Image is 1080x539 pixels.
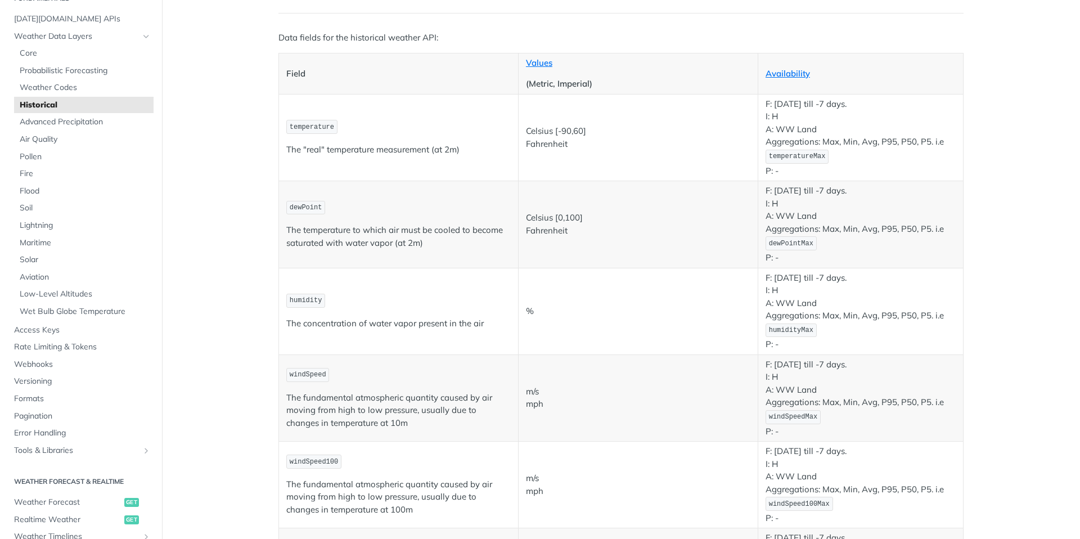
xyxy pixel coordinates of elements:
[14,393,151,405] span: Formats
[20,272,151,283] span: Aviation
[766,68,810,79] a: Availability
[14,286,154,303] a: Low-Level Altitudes
[20,82,151,93] span: Weather Codes
[8,511,154,528] a: Realtime Weatherget
[526,472,750,497] p: m/s mph
[14,428,151,439] span: Error Handling
[14,183,154,200] a: Flood
[14,359,151,370] span: Webhooks
[8,425,154,442] a: Error Handling
[526,57,552,68] a: Values
[769,500,830,508] span: windSpeed100Max
[8,390,154,407] a: Formats
[14,79,154,96] a: Weather Codes
[286,68,511,80] p: Field
[124,498,139,507] span: get
[14,45,154,62] a: Core
[14,97,154,114] a: Historical
[14,376,151,387] span: Versioning
[8,442,154,459] a: Tools & LibrariesShow subpages for Tools & Libraries
[766,98,956,177] p: F: [DATE] till -7 days. I: H A: WW Land Aggregations: Max, Min, Avg, P95, P50, P5. i.e P: -
[20,220,151,231] span: Lightning
[526,305,750,318] p: %
[769,152,826,160] span: temperatureMax
[8,373,154,390] a: Versioning
[290,458,338,466] span: windSpeed100
[124,515,139,524] span: get
[766,272,956,351] p: F: [DATE] till -7 days. I: H A: WW Land Aggregations: Max, Min, Avg, P95, P50, P5. i.e P: -
[14,497,121,508] span: Weather Forecast
[20,100,151,111] span: Historical
[286,143,511,156] p: The "real" temperature measurement (at 2m)
[20,168,151,179] span: Fire
[20,151,151,163] span: Pollen
[278,32,964,44] p: Data fields for the historical weather API:
[14,14,151,25] span: [DATE][DOMAIN_NAME] APIs
[20,289,151,300] span: Low-Level Altitudes
[142,32,151,41] button: Hide subpages for Weather Data Layers
[286,478,511,516] p: The fundamental atmospheric quantity caused by air moving from high to low pressure, usually due ...
[14,114,154,131] a: Advanced Precipitation
[286,317,511,330] p: The concentration of water vapor present in the air
[8,11,154,28] a: [DATE][DOMAIN_NAME] APIs
[766,445,956,524] p: F: [DATE] till -7 days. I: H A: WW Land Aggregations: Max, Min, Avg, P95, P50, P5. i.e P: -
[526,78,750,91] p: (Metric, Imperial)
[8,494,154,511] a: Weather Forecastget
[526,385,750,411] p: m/s mph
[8,322,154,339] a: Access Keys
[14,31,139,42] span: Weather Data Layers
[8,408,154,425] a: Pagination
[14,514,121,525] span: Realtime Weather
[20,65,151,77] span: Probabilistic Forecasting
[14,131,154,148] a: Air Quality
[14,165,154,182] a: Fire
[526,212,750,237] p: Celsius [0,100] Fahrenheit
[8,356,154,373] a: Webhooks
[20,254,151,266] span: Solar
[14,235,154,251] a: Maritime
[769,326,813,334] span: humidityMax
[286,224,511,249] p: The temperature to which air must be cooled to become saturated with water vapor (at 2m)
[8,28,154,45] a: Weather Data LayersHide subpages for Weather Data Layers
[20,203,151,214] span: Soil
[8,477,154,487] h2: Weather Forecast & realtime
[769,240,813,248] span: dewPointMax
[290,297,322,304] span: humidity
[290,204,322,212] span: dewPoint
[14,251,154,268] a: Solar
[14,325,151,336] span: Access Keys
[286,392,511,430] p: The fundamental atmospheric quantity caused by air moving from high to low pressure, usually due ...
[290,371,326,379] span: windSpeed
[14,342,151,353] span: Rate Limiting & Tokens
[20,48,151,59] span: Core
[14,411,151,422] span: Pagination
[769,413,817,421] span: windSpeedMax
[14,445,139,456] span: Tools & Libraries
[14,200,154,217] a: Soil
[20,134,151,145] span: Air Quality
[8,339,154,356] a: Rate Limiting & Tokens
[20,116,151,128] span: Advanced Precipitation
[14,149,154,165] a: Pollen
[766,185,956,264] p: F: [DATE] till -7 days. I: H A: WW Land Aggregations: Max, Min, Avg, P95, P50, P5. i.e P: -
[142,446,151,455] button: Show subpages for Tools & Libraries
[14,269,154,286] a: Aviation
[20,186,151,197] span: Flood
[20,306,151,317] span: Wet Bulb Globe Temperature
[14,62,154,79] a: Probabilistic Forecasting
[526,125,750,150] p: Celsius [-90,60] Fahrenheit
[14,217,154,234] a: Lightning
[20,237,151,249] span: Maritime
[290,123,334,131] span: temperature
[14,303,154,320] a: Wet Bulb Globe Temperature
[766,358,956,438] p: F: [DATE] till -7 days. I: H A: WW Land Aggregations: Max, Min, Avg, P95, P50, P5. i.e P: -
